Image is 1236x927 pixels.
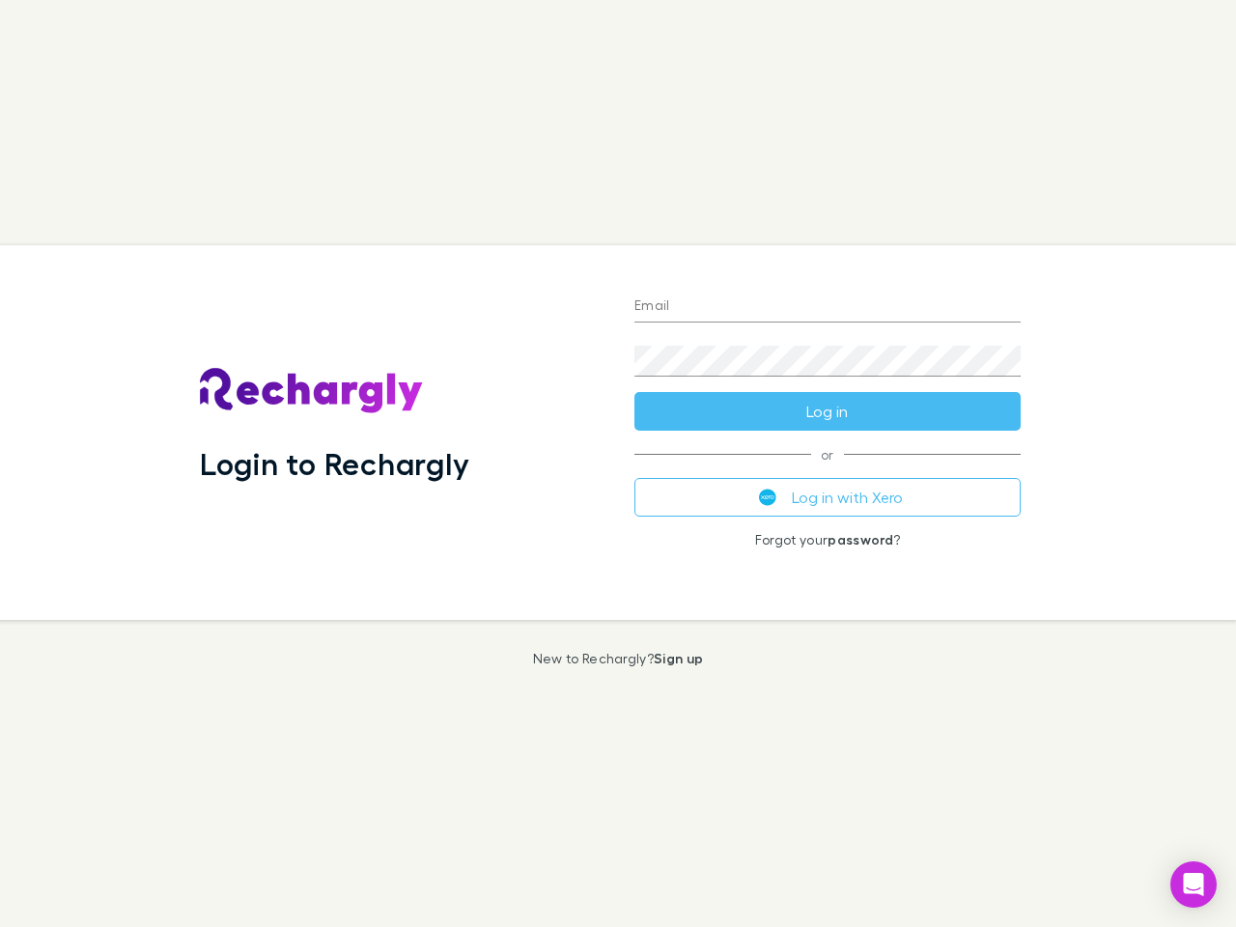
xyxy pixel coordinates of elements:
a: Sign up [654,650,703,666]
a: password [828,531,893,548]
p: Forgot your ? [634,532,1021,548]
button: Log in with Xero [634,478,1021,517]
img: Rechargly's Logo [200,368,424,414]
span: or [634,454,1021,455]
div: Open Intercom Messenger [1170,861,1217,908]
img: Xero's logo [759,489,776,506]
button: Log in [634,392,1021,431]
p: New to Rechargly? [533,651,704,666]
h1: Login to Rechargly [200,445,469,482]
